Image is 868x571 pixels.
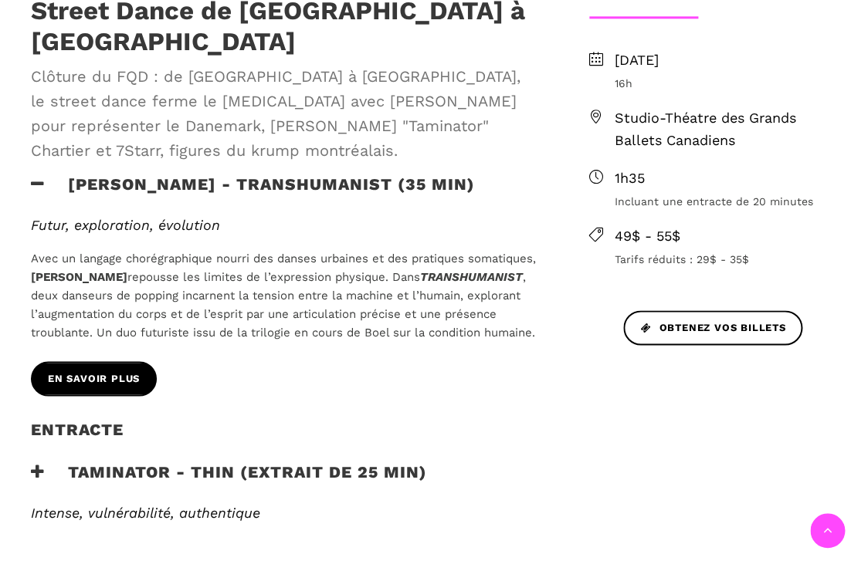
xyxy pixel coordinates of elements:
[615,167,837,190] span: 1h35
[31,419,124,458] h4: Entracte
[31,461,427,500] h3: Taminator - Thin (extrait de 25 min)
[623,310,802,345] a: Obtenez vos billets
[420,270,523,284] i: TRANSHUMANIST
[31,361,157,396] a: En savoir plus
[48,370,140,387] span: En savoir plus
[31,504,260,520] span: Intense, vulnérabilité, authentique
[615,251,837,268] span: Tarifs réduits : 29$ - 35$
[31,64,539,163] span: Clôture du FQD : de [GEOGRAPHIC_DATA] à [GEOGRAPHIC_DATA], le street dance ferme le [MEDICAL_DATA...
[31,252,536,265] span: Avec un langage chorégraphique nourri des danses urbaines et des pratiques somatiques,
[127,270,420,284] span: repousse les limites de l’expression physique. Dans
[615,193,837,210] span: Incluant une entracte de 20 minutes
[31,174,475,213] h3: [PERSON_NAME] - TRANSHUMANIST (35 min)
[615,75,837,92] span: 16h
[615,49,837,72] span: [DATE]
[615,225,837,248] span: 49$ - 55$
[31,217,220,233] span: Futur, exploration, évolution
[31,270,127,284] b: [PERSON_NAME]
[31,270,535,340] span: , deux danseurs de popping incarnent la tension entre la machine et l’humain, explorant l’augment...
[640,320,785,336] span: Obtenez vos billets
[615,107,837,152] span: Studio-Théatre des Grands Ballets Canadiens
